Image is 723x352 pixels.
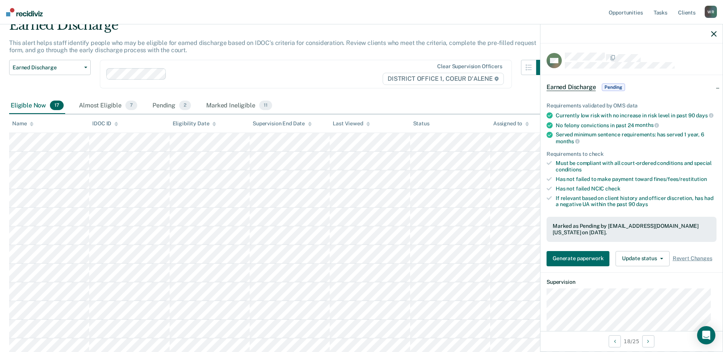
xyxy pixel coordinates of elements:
div: Has not failed to make payment toward [556,176,717,182]
div: Has not failed NCIC [556,186,717,192]
div: Eligible Now [9,98,65,114]
span: months [635,122,659,128]
div: IDOC ID [92,120,118,127]
dt: Supervision [547,279,717,285]
span: Earned Discharge [13,64,81,71]
div: Must be compliant with all court-ordered conditions and special [556,160,717,173]
div: W R [705,6,717,18]
span: Pending [602,83,625,91]
span: 17 [50,101,64,110]
div: Earned Discharge [9,18,551,39]
span: fines/fees/restitution [654,176,707,182]
div: Assigned to [493,120,529,127]
div: Requirements to check [547,151,717,157]
div: Last Viewed [333,120,370,127]
button: Update status [616,251,669,266]
div: Requirements validated by OMS data [547,102,717,109]
div: Almost Eligible [77,98,139,114]
div: Served minimum sentence requirements: has served 1 year, 6 [556,131,717,144]
button: Previous Opportunity [609,335,621,347]
button: Generate paperwork [547,251,609,266]
span: days [696,112,713,118]
span: days [636,201,648,207]
span: Earned Discharge [547,83,596,91]
span: 7 [125,101,137,110]
span: conditions [556,166,582,173]
div: Marked as Pending by [EMAIL_ADDRESS][DOMAIN_NAME][US_STATE] on [DATE]. [553,223,710,236]
a: Generate paperwork [547,251,612,266]
span: 11 [259,101,272,110]
span: Revert Changes [673,255,712,262]
button: Next Opportunity [642,335,654,347]
div: Status [413,120,430,127]
span: months [556,138,580,144]
span: 2 [179,101,191,110]
div: Open Intercom Messenger [697,326,715,344]
div: Eligibility Date [173,120,216,127]
div: Earned DischargePending [540,75,723,99]
img: Recidiviz [6,8,43,16]
div: Currently low risk with no increase in risk level in past 90 [556,112,717,119]
p: This alert helps staff identify people who may be eligible for earned discharge based on IDOC’s c... [9,39,536,54]
div: Supervision End Date [253,120,312,127]
span: check [605,186,620,192]
div: Marked Ineligible [205,98,273,114]
div: No felony convictions in past 24 [556,122,717,129]
div: Pending [151,98,192,114]
div: 18 / 25 [540,331,723,351]
div: Name [12,120,34,127]
span: DISTRICT OFFICE 1, COEUR D'ALENE [383,73,504,85]
div: If relevant based on client history and officer discretion, has had a negative UA within the past 90 [556,195,717,208]
div: Clear supervision officers [437,63,502,70]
